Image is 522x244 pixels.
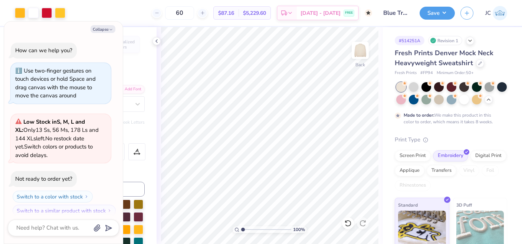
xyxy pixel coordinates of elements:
button: Switch to a color with stock [13,191,93,203]
span: [DATE] - [DATE] [301,9,341,17]
img: Jack Chodkowski [493,6,507,20]
input: Untitled Design [378,6,414,20]
div: Transfers [427,165,456,176]
div: Embroidery [433,150,468,161]
span: # FP94 [420,70,433,76]
button: Switch to a similar product with stock [13,205,116,217]
div: Digital Print [470,150,506,161]
span: Fresh Prints Denver Mock Neck Heavyweight Sweatshirt [395,49,493,67]
div: Screen Print [395,150,431,161]
div: Foil [482,165,499,176]
span: JC [485,9,491,17]
span: $5,229.60 [243,9,266,17]
a: JC [485,6,507,20]
div: Back [355,61,365,68]
div: Print Type [395,136,507,144]
span: Minimum Order: 50 + [437,70,474,76]
span: Fresh Prints [395,70,417,76]
div: Add Font [115,85,145,94]
div: Revision 1 [428,36,462,45]
span: 100 % [293,226,305,233]
div: Rhinestones [395,180,431,191]
div: How can we help you? [15,47,72,54]
span: FREE [345,10,353,16]
button: Save [420,7,455,20]
img: Switch to a color with stock [84,194,89,199]
button: Collapse [91,25,115,33]
div: # 514251A [395,36,424,45]
div: Use two-finger gestures on touch devices or hold Space and drag canvas with the mouse to move the... [15,67,96,100]
span: $87.16 [218,9,234,17]
img: Back [353,43,368,58]
input: – – [165,6,194,20]
div: Not ready to order yet? [15,175,72,183]
span: No restock date yet. [15,135,84,151]
img: Switch to a similar product with stock [107,208,112,213]
span: 3D Puff [456,201,472,209]
div: Vinyl [459,165,479,176]
span: Only 13 Ss, 56 Ms, 178 Ls and 144 XLs left. Switch colors or products to avoid delays. [15,118,99,159]
div: We make this product in this color to order, which means it takes 8 weeks. [404,112,495,125]
strong: Made to order: [404,112,434,118]
strong: Low Stock in S, M, L and XL : [15,118,85,134]
span: Standard [398,201,418,209]
div: Applique [395,165,424,176]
